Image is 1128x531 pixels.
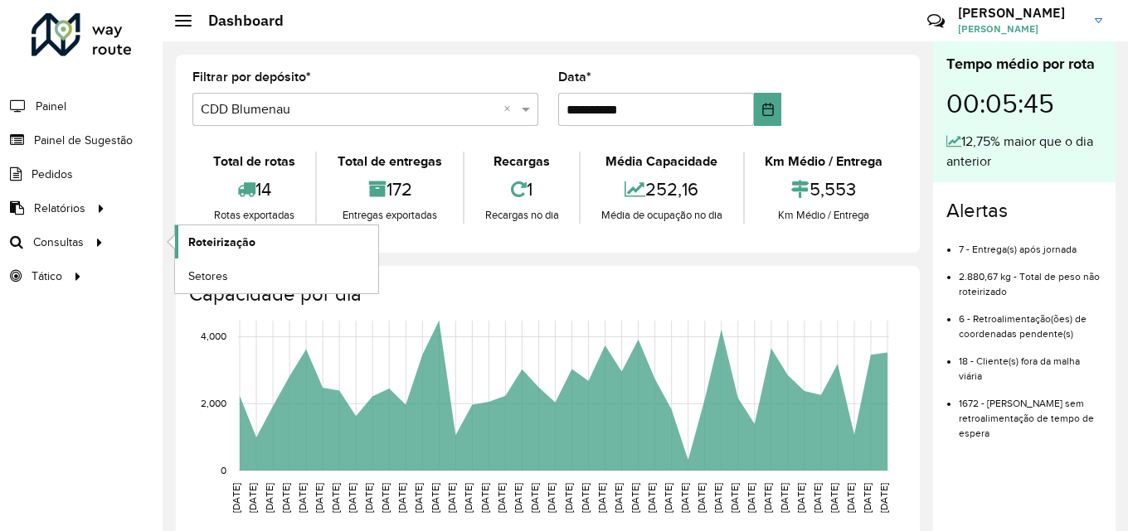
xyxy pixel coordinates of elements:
span: Roteirização [188,234,255,251]
a: Contato Rápido [918,3,954,39]
text: 0 [221,465,226,475]
div: Recargas no dia [469,207,575,224]
text: [DATE] [812,483,823,513]
span: [PERSON_NAME] [958,22,1082,36]
text: [DATE] [247,483,258,513]
text: [DATE] [463,483,474,513]
text: [DATE] [314,483,324,513]
text: [DATE] [663,483,673,513]
text: [DATE] [829,483,839,513]
li: 7 - Entrega(s) após jornada [959,229,1102,257]
span: Clear all [503,99,518,119]
div: 252,16 [585,171,738,207]
h2: Dashboard [192,12,284,30]
text: [DATE] [264,483,275,513]
span: Pedidos [32,166,73,183]
text: [DATE] [762,483,773,513]
text: [DATE] [413,483,424,513]
div: Recargas [469,152,575,171]
text: [DATE] [779,483,790,513]
span: Relatórios [34,200,85,217]
div: 1 [469,171,575,207]
text: [DATE] [646,483,657,513]
li: 1672 - [PERSON_NAME] sem retroalimentação de tempo de espera [959,384,1102,441]
label: Filtrar por depósito [192,67,311,87]
text: [DATE] [630,483,640,513]
span: Painel [36,98,66,115]
button: Choose Date [754,93,781,126]
text: [DATE] [845,483,856,513]
div: 12,75% maior que o dia anterior [946,132,1102,171]
li: 2.880,67 kg - Total de peso não roteirizado [959,257,1102,299]
li: 18 - Cliente(s) fora da malha viária [959,341,1102,384]
text: [DATE] [795,483,806,513]
text: [DATE] [580,483,591,513]
div: 5,553 [749,171,899,207]
div: 172 [321,171,458,207]
a: Setores [175,259,378,292]
div: Total de rotas [197,152,311,171]
div: Média de ocupação no dia [585,207,738,224]
span: Painel de Sugestão [34,132,133,149]
text: [DATE] [746,483,756,513]
text: [DATE] [679,483,690,513]
div: Rotas exportadas [197,207,311,224]
div: Km Médio / Entrega [749,207,899,224]
text: [DATE] [596,483,607,513]
text: 4,000 [201,331,226,342]
a: Roteirização [175,225,378,258]
text: [DATE] [297,483,308,513]
span: Consultas [33,234,84,251]
text: [DATE] [396,483,407,513]
li: 6 - Retroalimentação(ões) de coordenadas pendente(s) [959,299,1102,341]
text: [DATE] [347,483,357,513]
div: Tempo médio por rota [946,53,1102,75]
text: [DATE] [613,483,624,513]
text: [DATE] [446,483,457,513]
div: Km Médio / Entrega [749,152,899,171]
h4: Capacidade por dia [189,282,903,307]
label: Data [558,67,591,87]
text: [DATE] [563,483,574,513]
span: Tático [32,268,62,285]
text: [DATE] [878,483,889,513]
div: 00:05:45 [946,75,1102,132]
text: [DATE] [479,483,490,513]
div: Entregas exportadas [321,207,458,224]
span: Setores [188,268,228,285]
text: [DATE] [280,483,291,513]
h3: [PERSON_NAME] [958,5,1082,21]
text: [DATE] [513,483,523,513]
text: [DATE] [546,483,557,513]
div: Média Capacidade [585,152,738,171]
text: [DATE] [696,483,707,513]
text: [DATE] [430,483,440,513]
div: 14 [197,171,311,207]
text: 2,000 [201,398,226,408]
text: [DATE] [330,483,341,513]
div: Total de entregas [321,152,458,171]
text: [DATE] [363,483,374,513]
h4: Alertas [946,199,1102,223]
text: [DATE] [529,483,540,513]
text: [DATE] [231,483,241,513]
text: [DATE] [380,483,391,513]
text: [DATE] [862,483,873,513]
text: [DATE] [712,483,723,513]
text: [DATE] [496,483,507,513]
text: [DATE] [729,483,740,513]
